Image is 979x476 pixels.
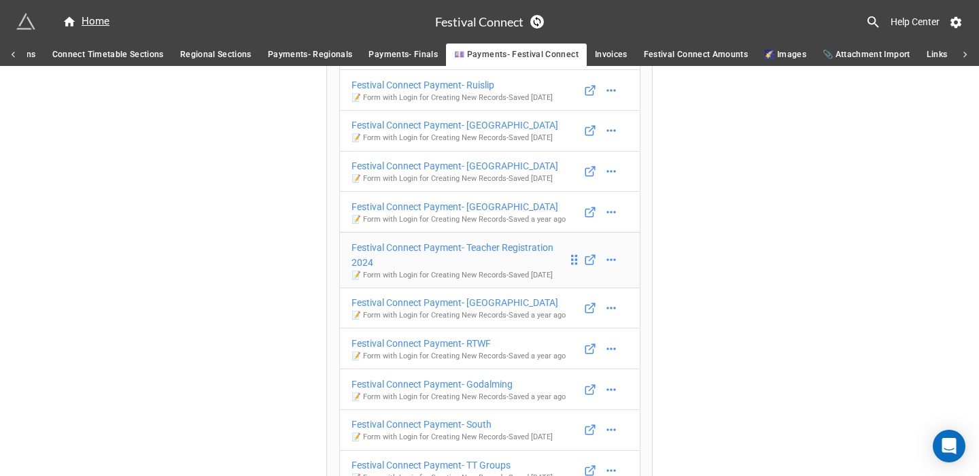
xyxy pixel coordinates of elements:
[351,432,553,443] p: 📝 Form with Login for Creating New Records - Saved [DATE]
[351,458,553,473] div: Festival Connect Payment- TT Groups
[339,110,640,152] a: Festival Connect Payment- [GEOGRAPHIC_DATA]📝 Form with Login for Creating New Records-Saved [DATE]
[351,173,558,184] p: 📝 Form with Login for Creating New Records - Saved [DATE]
[351,133,558,143] p: 📝 Form with Login for Creating New Records - Saved [DATE]
[351,351,566,362] p: 📝 Form with Login for Creating New Records - Saved a year ago
[339,232,640,288] a: Festival Connect Payment- Teacher Registration 2024📝 Form with Login for Creating New Records-Sav...
[52,48,164,62] span: Connect Timetable Sections
[351,417,553,432] div: Festival Connect Payment- South
[351,336,566,351] div: Festival Connect Payment- RTWF
[644,48,748,62] span: Festival Connect Amounts
[63,14,109,30] div: Home
[351,240,568,270] div: Festival Connect Payment- Teacher Registration 2024
[351,92,553,103] p: 📝 Form with Login for Creating New Records - Saved [DATE]
[435,16,523,28] h3: Festival Connect
[881,10,949,34] a: Help Center
[339,288,640,329] a: Festival Connect Payment- [GEOGRAPHIC_DATA]📝 Form with Login for Creating New Records-Saved a yea...
[339,191,640,233] a: Festival Connect Payment- [GEOGRAPHIC_DATA]📝 Form with Login for Creating New Records-Saved a yea...
[927,48,948,62] span: Links
[351,199,566,214] div: Festival Connect Payment- [GEOGRAPHIC_DATA]
[823,48,910,62] span: 📎 Attachment Import
[54,14,118,30] a: Home
[530,15,544,29] a: Sync Base Structure
[351,392,566,403] p: 📝 Form with Login for Creating New Records - Saved a year ago
[268,48,353,62] span: Payments- Regionals
[454,48,579,62] span: 💷 Payments- Festival Connect
[764,48,806,62] span: 🌠 Images
[339,69,640,111] a: Festival Connect Payment- Ruislip📝 Form with Login for Creating New Records-Saved [DATE]
[595,48,628,62] span: Invoices
[339,409,640,451] a: Festival Connect Payment- South📝 Form with Login for Creating New Records-Saved [DATE]
[351,295,566,310] div: Festival Connect Payment- [GEOGRAPHIC_DATA]
[351,214,566,225] p: 📝 Form with Login for Creating New Records - Saved a year ago
[339,151,640,192] a: Festival Connect Payment- [GEOGRAPHIC_DATA]📝 Form with Login for Creating New Records-Saved [DATE]
[351,310,566,321] p: 📝 Form with Login for Creating New Records - Saved a year ago
[351,158,558,173] div: Festival Connect Payment- [GEOGRAPHIC_DATA]
[933,430,965,462] div: Open Intercom Messenger
[351,78,553,92] div: Festival Connect Payment- Ruislip
[351,377,566,392] div: Festival Connect Payment- Godalming
[351,270,568,281] p: 📝 Form with Login for Creating New Records - Saved [DATE]
[368,48,438,62] span: Payments- Finals
[16,12,35,31] img: miniextensions-icon.73ae0678.png
[339,328,640,369] a: Festival Connect Payment- RTWF📝 Form with Login for Creating New Records-Saved a year ago
[180,48,252,62] span: Regional Sections
[351,118,558,133] div: Festival Connect Payment- [GEOGRAPHIC_DATA]
[339,369,640,410] a: Festival Connect Payment- Godalming📝 Form with Login for Creating New Records-Saved a year ago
